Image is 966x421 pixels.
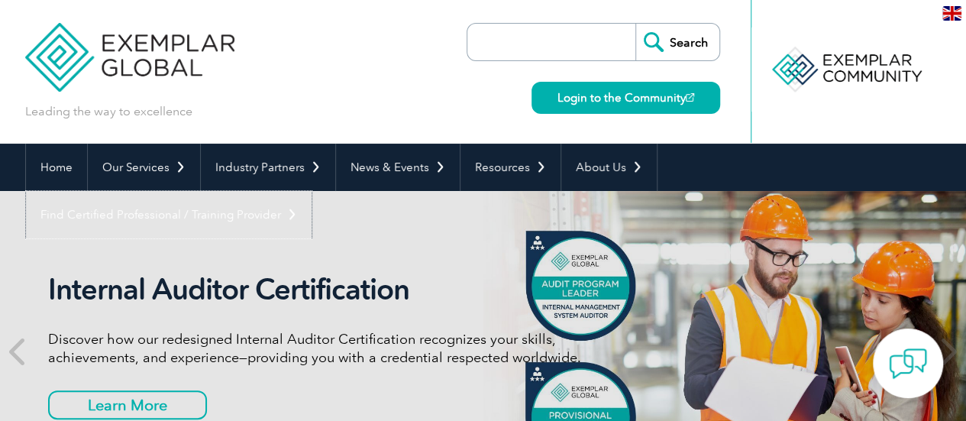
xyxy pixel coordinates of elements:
img: en [942,6,961,21]
a: Login to the Community [531,82,720,114]
a: Learn More [48,390,207,419]
a: Industry Partners [201,144,335,191]
a: Our Services [88,144,200,191]
a: Resources [460,144,561,191]
input: Search [635,24,719,60]
h2: Internal Auditor Certification [48,272,621,307]
img: contact-chat.png [889,345,927,383]
a: Find Certified Professional / Training Provider [26,191,312,238]
a: Home [26,144,87,191]
p: Discover how our redesigned Internal Auditor Certification recognizes your skills, achievements, ... [48,330,621,367]
a: News & Events [336,144,460,191]
p: Leading the way to excellence [25,103,192,120]
a: About Us [561,144,657,191]
img: open_square.png [686,93,694,102]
